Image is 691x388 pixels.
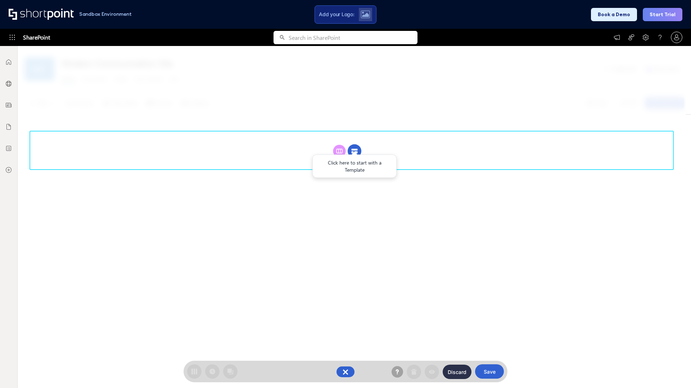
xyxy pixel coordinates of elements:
[79,12,132,16] h1: Sandbox Environment
[361,10,370,18] img: Upload logo
[475,364,504,379] button: Save
[443,365,471,379] button: Discard
[319,11,354,18] span: Add your Logo:
[23,29,50,46] span: SharePoint
[655,354,691,388] iframe: Chat Widget
[289,31,417,44] input: Search in SharePoint
[643,8,682,21] button: Start Trial
[591,8,637,21] button: Book a Demo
